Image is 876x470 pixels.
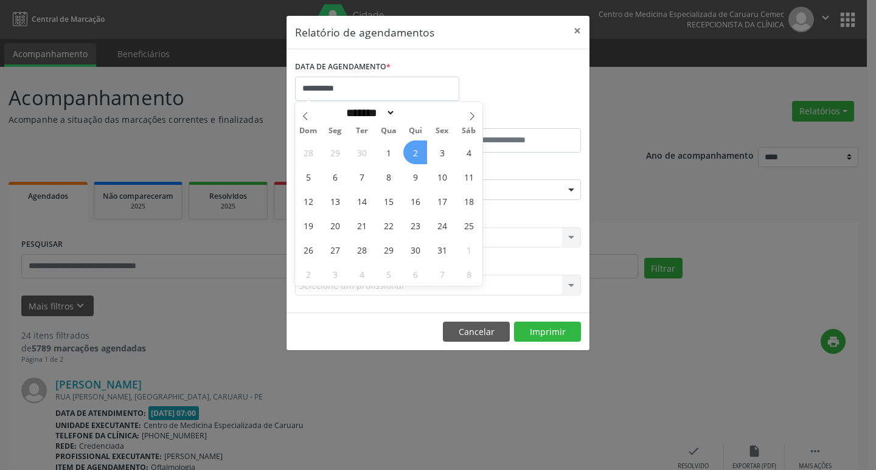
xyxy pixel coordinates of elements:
[403,165,427,188] span: Outubro 9, 2025
[350,213,374,237] span: Outubro 21, 2025
[402,127,429,135] span: Qui
[296,213,320,237] span: Outubro 19, 2025
[296,165,320,188] span: Outubro 5, 2025
[430,213,454,237] span: Outubro 24, 2025
[429,127,456,135] span: Sex
[322,127,349,135] span: Seg
[443,322,510,342] button: Cancelar
[342,106,395,119] select: Month
[457,213,481,237] span: Outubro 25, 2025
[430,189,454,213] span: Outubro 17, 2025
[430,140,454,164] span: Outubro 3, 2025
[296,140,320,164] span: Setembro 28, 2025
[377,262,400,286] span: Novembro 5, 2025
[295,58,391,77] label: DATA DE AGENDAMENTO
[323,189,347,213] span: Outubro 13, 2025
[350,262,374,286] span: Novembro 4, 2025
[296,189,320,213] span: Outubro 12, 2025
[430,262,454,286] span: Novembro 7, 2025
[323,238,347,261] span: Outubro 27, 2025
[565,16,589,46] button: Close
[377,213,400,237] span: Outubro 22, 2025
[441,109,581,128] label: ATÉ
[295,24,434,40] h5: Relatório de agendamentos
[514,322,581,342] button: Imprimir
[350,189,374,213] span: Outubro 14, 2025
[350,140,374,164] span: Setembro 30, 2025
[377,238,400,261] span: Outubro 29, 2025
[403,262,427,286] span: Novembro 6, 2025
[457,262,481,286] span: Novembro 8, 2025
[296,238,320,261] span: Outubro 26, 2025
[323,213,347,237] span: Outubro 20, 2025
[430,238,454,261] span: Outubro 31, 2025
[457,165,481,188] span: Outubro 11, 2025
[350,238,374,261] span: Outubro 28, 2025
[377,140,400,164] span: Outubro 1, 2025
[457,140,481,164] span: Outubro 4, 2025
[403,238,427,261] span: Outubro 30, 2025
[456,127,482,135] span: Sáb
[403,213,427,237] span: Outubro 23, 2025
[457,189,481,213] span: Outubro 18, 2025
[350,165,374,188] span: Outubro 7, 2025
[403,189,427,213] span: Outubro 16, 2025
[403,140,427,164] span: Outubro 2, 2025
[377,165,400,188] span: Outubro 8, 2025
[296,262,320,286] span: Novembro 2, 2025
[430,165,454,188] span: Outubro 10, 2025
[375,127,402,135] span: Qua
[295,127,322,135] span: Dom
[395,106,436,119] input: Year
[323,165,347,188] span: Outubro 6, 2025
[323,140,347,164] span: Setembro 29, 2025
[323,262,347,286] span: Novembro 3, 2025
[349,127,375,135] span: Ter
[457,238,481,261] span: Novembro 1, 2025
[377,189,400,213] span: Outubro 15, 2025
